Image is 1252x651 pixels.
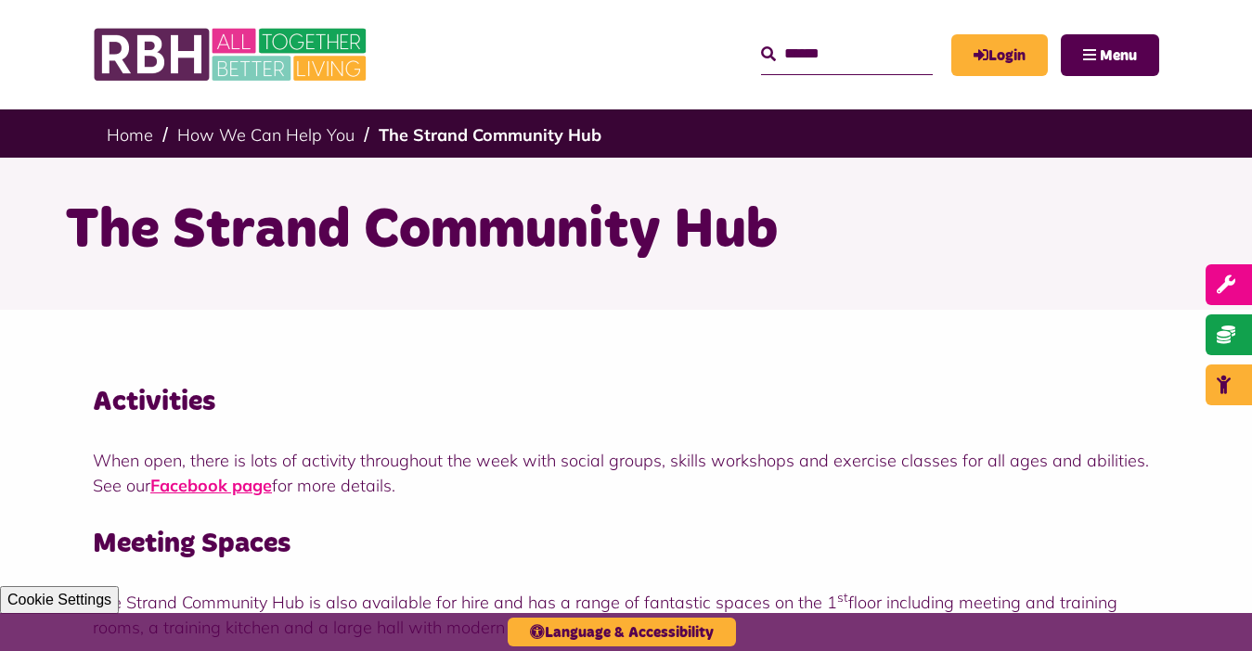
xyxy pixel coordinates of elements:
button: Navigation [1061,34,1159,76]
span: Menu [1100,48,1137,63]
sup: st [837,589,848,605]
h3: Activities [93,384,1159,420]
h1: The Strand Community Hub [65,195,1188,267]
img: RBH [93,19,371,91]
a: MyRBH [951,34,1048,76]
p: The Strand Community Hub is also available for hire and has a range of fantastic spaces on the 1 ... [93,590,1159,640]
a: Home [107,124,153,146]
button: Language & Accessibility [508,618,736,646]
a: Facebook page [150,475,272,496]
p: When open, there is lots of activity throughout the week with social groups, skills workshops and... [93,448,1159,498]
a: How We Can Help You [177,124,355,146]
a: The Strand Community Hub [379,124,601,146]
h3: Meeting Spaces [93,526,1159,562]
